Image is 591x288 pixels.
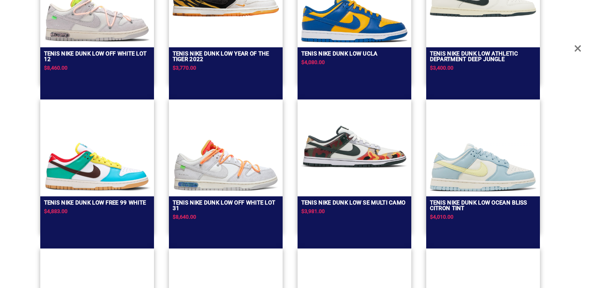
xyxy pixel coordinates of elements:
[169,98,283,232] a: Tenis Nike Dunk Low Off White Lot 31Tenis Nike Dunk Low Off White Lot 31$8,640.00
[426,98,540,232] a: Tenis Nike Dunk Low Ocean Bliss Citron TintTenis Nike Dunk Low Ocean Bliss Citron Tint$4,010.00
[301,102,408,192] img: Tenis Nike Dunk Low Se Multi Camo
[298,98,411,232] a: Tenis Nike Dunk Low Se Multi CamoTenis Nike Dunk Low Se Multi Camo$3,981.00
[301,200,406,206] h2: Tenis Nike Dunk Low Se Multi Camo
[44,208,67,214] span: $4,883.00
[173,51,279,62] h2: Tenis Nike Dunk Low Year Of The Tiger 2022
[430,143,536,192] img: Tenis Nike Dunk Low Ocean Bliss Citron Tint
[301,208,325,214] span: $3,981.00
[173,214,196,220] span: $8,640.00
[44,51,150,62] h2: Tenis Nike Dunk Low Off White Lot 12
[301,59,325,65] span: $4,080.00
[430,65,453,71] span: $3,400.00
[173,139,279,192] img: Tenis Nike Dunk Low Off White Lot 31
[430,214,453,220] span: $4,010.00
[574,37,582,60] span: Close Overlay
[430,51,536,62] h2: TENIS NIKE DUNK LOW ATHLETIC DEPARTMENT DEEP JUNGLE
[173,200,279,211] h2: Tenis Nike Dunk Low Off White Lot 31
[301,51,378,57] h2: Tenis Nike Dunk Low Ucla
[430,200,536,211] h2: Tenis Nike Dunk Low Ocean Bliss Citron Tint
[44,200,146,206] h2: Tenis Nike Dunk Low Free 99 White
[44,142,150,191] img: Tenis Nike Dunk Low Free 99 White
[40,98,154,232] a: Tenis Nike Dunk Low Free 99 WhiteTenis Nike Dunk Low Free 99 White$4,883.00
[173,65,196,71] span: $3,770.00
[44,65,67,71] span: $8,460.00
